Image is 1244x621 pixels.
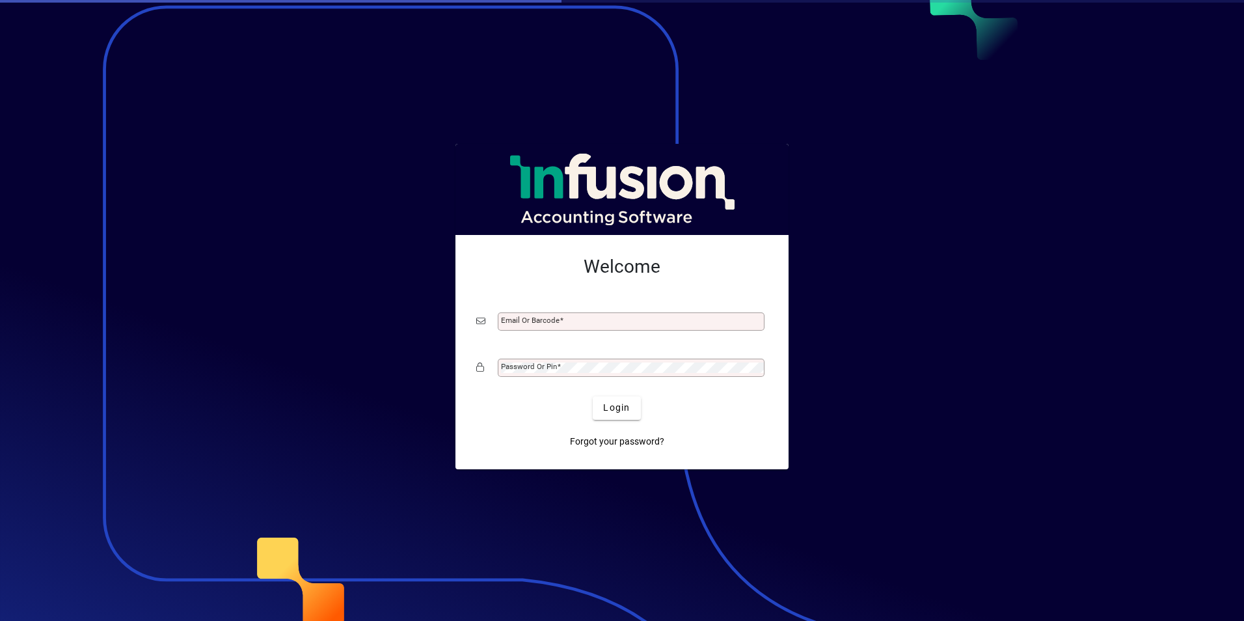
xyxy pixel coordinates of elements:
[570,435,664,448] span: Forgot your password?
[593,396,640,420] button: Login
[603,401,630,415] span: Login
[501,362,557,371] mat-label: Password or Pin
[565,430,669,454] a: Forgot your password?
[501,316,560,325] mat-label: Email or Barcode
[476,256,768,278] h2: Welcome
